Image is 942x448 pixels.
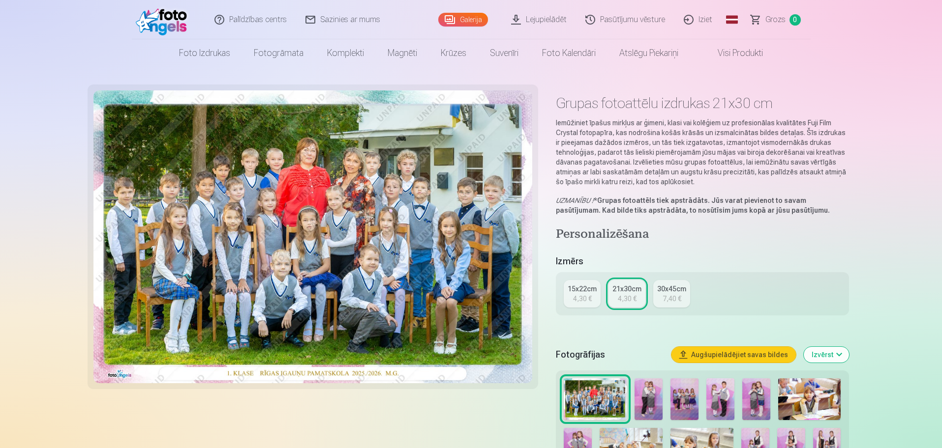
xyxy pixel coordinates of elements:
span: 0 [790,14,801,26]
a: Foto izdrukas [167,39,242,67]
a: Suvenīri [478,39,530,67]
div: 4,30 € [573,294,592,304]
a: Fotogrāmata [242,39,315,67]
p: Iemūžiniet īpašus mirkļus ar ģimeni, klasi vai kolēģiem uz profesionālas kvalitātes Fuji Film Cry... [556,118,849,187]
a: Magnēti [376,39,429,67]
h5: Izmērs [556,254,849,268]
div: 21x30cm [612,284,641,294]
a: Komplekti [315,39,376,67]
button: Izvērst [804,347,849,363]
a: 30x45cm7,40 € [653,280,690,308]
a: Galerija [438,13,488,27]
h4: Personalizēšana [556,227,849,243]
h1: Grupas fotoattēlu izdrukas 21x30 cm [556,94,849,112]
div: 4,30 € [618,294,637,304]
a: Visi produkti [690,39,775,67]
span: Grozs [765,14,786,26]
img: /fa1 [136,4,192,35]
div: 30x45cm [657,284,686,294]
a: Foto kalendāri [530,39,608,67]
a: 15x22cm4,30 € [564,280,601,308]
button: Augšupielādējiet savas bildes [671,347,796,363]
div: 15x22cm [568,284,597,294]
h5: Fotogrāfijas [556,348,663,362]
a: Krūzes [429,39,478,67]
a: 21x30cm4,30 € [608,280,645,308]
div: 7,40 € [663,294,681,304]
strong: Grupas fotoattēls tiek apstrādāts. Jūs varat pievienot to savam pasūtījumam. Kad bilde tiks apstr... [556,196,830,214]
a: Atslēgu piekariņi [608,39,690,67]
em: UZMANĪBU ! [556,196,594,204]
